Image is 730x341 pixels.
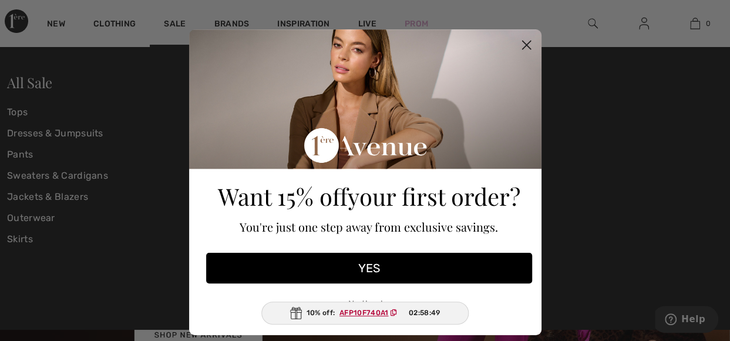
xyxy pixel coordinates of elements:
button: No thanks [206,289,532,319]
img: Gift.svg [290,307,302,319]
span: Help [26,8,51,19]
span: Want 15% off [218,180,348,212]
div: 10% off: [261,302,469,325]
span: your first order? [348,180,520,212]
button: Close dialog [516,35,537,55]
ins: AFP10F740A1 [339,309,388,317]
span: You're just one step away from exclusive savings. [240,219,498,235]
span: 02:58:49 [409,307,440,318]
button: YES [206,253,532,283]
